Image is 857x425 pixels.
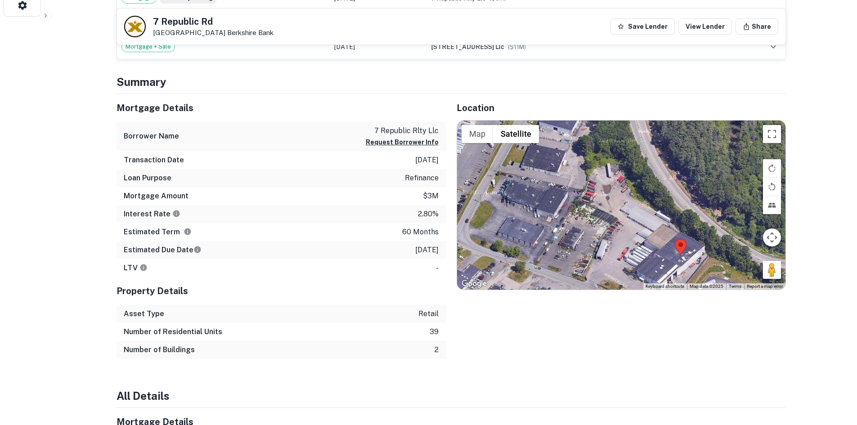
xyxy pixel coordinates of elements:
[747,284,783,289] a: Report a map error
[184,228,192,236] svg: Term is based on a standard schedule for this type of loan.
[418,209,439,219] p: 2.80%
[457,101,786,115] h5: Location
[124,344,195,355] h6: Number of Buildings
[690,284,723,289] span: Map data ©2025
[117,101,446,115] h5: Mortgage Details
[117,388,786,404] h4: All Details
[763,178,781,196] button: Rotate map counterclockwise
[330,35,426,59] td: [DATE]
[431,43,504,50] span: [STREET_ADDRESS] llc
[366,137,439,148] button: Request Borrower Info
[508,44,526,50] span: ($ 11M )
[172,210,180,218] svg: The interest rates displayed on the website are for informational purposes only and may be report...
[430,327,439,337] p: 39
[193,246,202,254] svg: Estimate is based on a standard schedule for this type of loan.
[153,29,274,37] p: [GEOGRAPHIC_DATA]
[124,227,192,237] h6: Estimated Term
[153,17,274,26] h5: 7 Republic Rd
[124,173,171,183] h6: Loan Purpose
[405,173,439,183] p: refinance
[418,309,439,319] p: retail
[124,131,179,142] h6: Borrower Name
[423,191,439,201] p: $3m
[227,29,274,36] a: Berkshire Bank
[402,227,439,237] p: 60 months
[763,159,781,177] button: Rotate map clockwise
[729,284,741,289] a: Terms (opens in new tab)
[763,228,781,246] button: Map camera controls
[766,39,781,54] button: expand row
[459,278,489,290] img: Google
[646,283,684,290] button: Keyboard shortcuts
[736,18,778,35] button: Share
[124,263,148,273] h6: LTV
[435,344,439,355] p: 2
[117,284,446,298] h5: Property Details
[436,263,439,273] p: -
[678,18,732,35] a: View Lender
[124,245,202,255] h6: Estimated Due Date
[415,155,439,166] p: [DATE]
[459,278,489,290] a: Open this area in Google Maps (opens a new window)
[763,261,781,279] button: Drag Pegman onto the map to open Street View
[610,18,675,35] button: Save Lender
[812,353,857,396] iframe: Chat Widget
[366,125,439,136] p: 7 republic rlty llc
[124,191,188,201] h6: Mortgage Amount
[124,209,180,219] h6: Interest Rate
[117,74,786,90] h4: Summary
[493,125,539,143] button: Show satellite imagery
[122,42,175,51] span: Mortgage + Sale
[124,155,184,166] h6: Transaction Date
[415,245,439,255] p: [DATE]
[763,125,781,143] button: Toggle fullscreen view
[124,327,222,337] h6: Number of Residential Units
[462,125,493,143] button: Show street map
[124,309,164,319] h6: Asset Type
[763,196,781,214] button: Tilt map
[139,264,148,272] svg: LTVs displayed on the website are for informational purposes only and may be reported incorrectly...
